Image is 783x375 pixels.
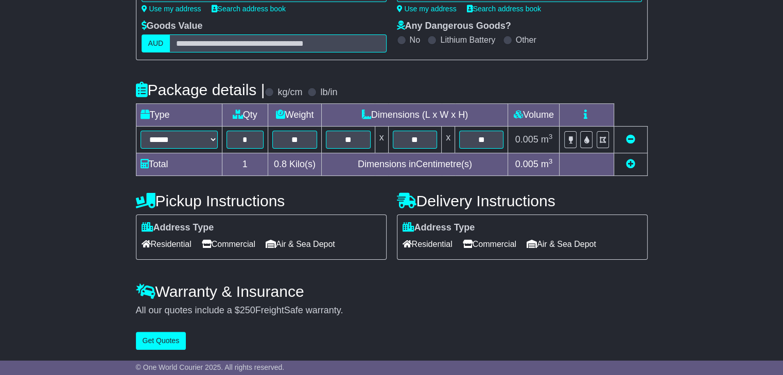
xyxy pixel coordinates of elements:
[136,332,186,350] button: Get Quotes
[222,153,268,176] td: 1
[541,134,553,145] span: m
[410,35,420,45] label: No
[440,35,495,45] label: Lithium Battery
[516,35,536,45] label: Other
[403,236,453,252] span: Residential
[136,192,387,209] h4: Pickup Instructions
[322,153,508,176] td: Dimensions in Centimetre(s)
[515,159,538,169] span: 0.005
[142,236,192,252] span: Residential
[136,81,265,98] h4: Package details |
[274,159,287,169] span: 0.8
[549,157,553,165] sup: 3
[541,159,553,169] span: m
[212,5,286,13] a: Search address book
[397,5,457,13] a: Use my address
[527,236,596,252] span: Air & Sea Depot
[626,159,635,169] a: Add new item
[142,222,214,234] label: Address Type
[222,104,268,127] td: Qty
[136,153,222,176] td: Total
[142,21,203,32] label: Goods Value
[268,153,321,176] td: Kilo(s)
[136,363,285,371] span: © One World Courier 2025. All rights reserved.
[442,127,455,153] td: x
[136,305,648,316] div: All our quotes include a $ FreightSafe warranty.
[240,305,255,315] span: 250
[136,283,648,300] h4: Warranty & Insurance
[202,236,255,252] span: Commercial
[375,127,388,153] td: x
[142,34,170,52] label: AUD
[515,134,538,145] span: 0.005
[397,21,511,32] label: Any Dangerous Goods?
[626,134,635,145] a: Remove this item
[277,87,302,98] label: kg/cm
[463,236,516,252] span: Commercial
[322,104,508,127] td: Dimensions (L x W x H)
[549,133,553,140] sup: 3
[397,192,648,209] h4: Delivery Instructions
[268,104,321,127] td: Weight
[508,104,560,127] td: Volume
[136,104,222,127] td: Type
[403,222,475,234] label: Address Type
[320,87,337,98] label: lb/in
[142,5,201,13] a: Use my address
[467,5,541,13] a: Search address book
[266,236,335,252] span: Air & Sea Depot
